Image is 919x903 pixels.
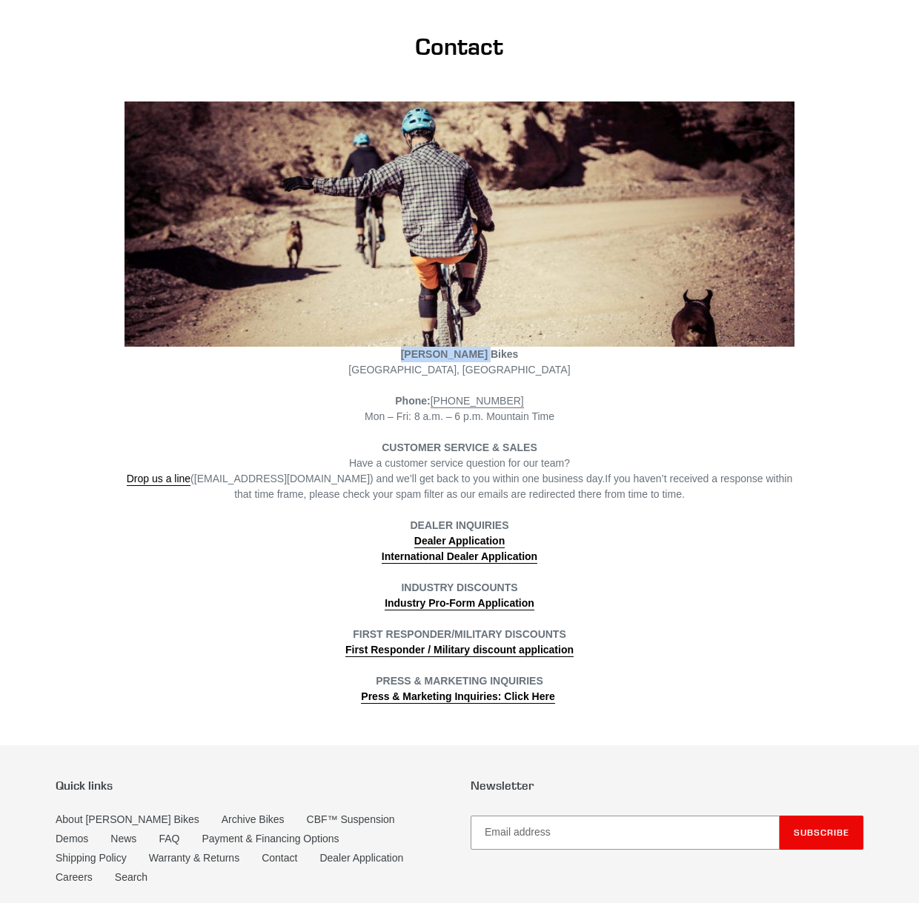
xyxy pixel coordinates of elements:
[262,852,297,864] a: Contact
[353,628,566,640] strong: FIRST RESPONDER/MILITARY DISCOUNTS
[385,597,534,609] strong: Industry Pro-Form Application
[361,690,554,704] a: Press & Marketing Inquiries: Click Here
[115,871,147,883] a: Search
[794,827,849,838] span: Subscribe
[319,852,403,864] a: Dealer Application
[471,779,863,793] p: Newsletter
[56,833,88,844] a: Demos
[110,833,136,844] a: News
[159,833,179,844] a: FAQ
[127,473,606,486] span: ([EMAIL_ADDRESS][DOMAIN_NAME]) and we’ll get back to you within one business day.
[376,675,543,687] strong: PRESS & MARKETING INQUIRIES
[414,535,505,548] a: Dealer Application
[125,456,794,502] div: Have a customer service question for our team? If you haven’t received a response within that tim...
[780,816,863,850] button: Subscribe
[471,816,780,850] input: Email address
[401,582,517,593] strong: INDUSTRY DISCOUNTS
[345,644,574,656] strong: First Responder / Military discount application
[56,852,127,864] a: Shipping Policy
[385,597,534,610] a: Industry Pro-Form Application
[127,473,190,486] a: Drop us a line
[382,550,537,562] strong: International Dealer Application
[395,395,430,407] strong: Phone:
[431,395,524,408] a: [PHONE_NUMBER]
[56,813,199,825] a: About [PERSON_NAME] Bikes
[56,871,93,883] a: Careers
[401,348,519,360] strong: [PERSON_NAME] Bikes
[382,441,537,453] strong: CUSTOMER SERVICE & SALES
[307,813,395,825] a: CBF™ Suspension
[202,833,339,844] a: Payment & Financing Options
[345,644,574,657] a: First Responder / Military discount application
[348,364,570,376] span: [GEOGRAPHIC_DATA], [GEOGRAPHIC_DATA]
[125,393,794,424] div: Mon – Fri: 8 a.m. – 6 p.m. Mountain Time
[222,813,285,825] a: Archive Bikes
[56,779,448,793] p: Quick links
[410,519,508,548] strong: DEALER INQUIRIES
[382,550,537,564] a: International Dealer Application
[149,852,239,864] a: Warranty & Returns
[125,33,794,61] h1: Contact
